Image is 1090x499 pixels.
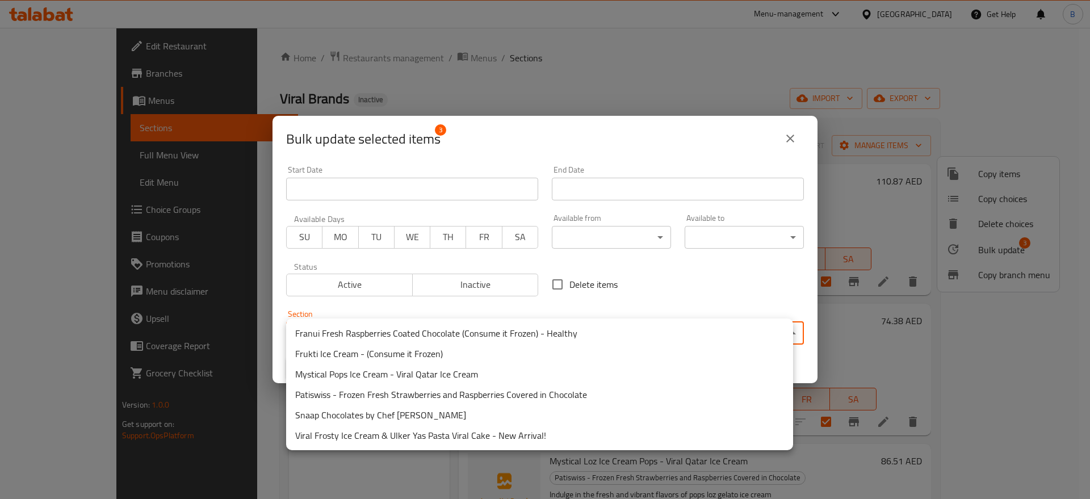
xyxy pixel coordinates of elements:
li: Mystical Pops Ice Cream - Viral Qatar Ice Cream [286,364,793,384]
li: Franui Fresh Raspberries Coated Chocolate (Consume it Frozen) - Healthy [286,323,793,343]
li: Frukti Ice Cream - (Consume it Frozen) [286,343,793,364]
li: Patiswiss - Frozen Fresh Strawberries and Raspberries Covered in Chocolate [286,384,793,405]
li: Snaap Chocolates by Chef [PERSON_NAME] [286,405,793,425]
li: Viral Frosty Ice Cream & Ulker Yas Pasta Viral Cake - New Arrival! [286,425,793,446]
